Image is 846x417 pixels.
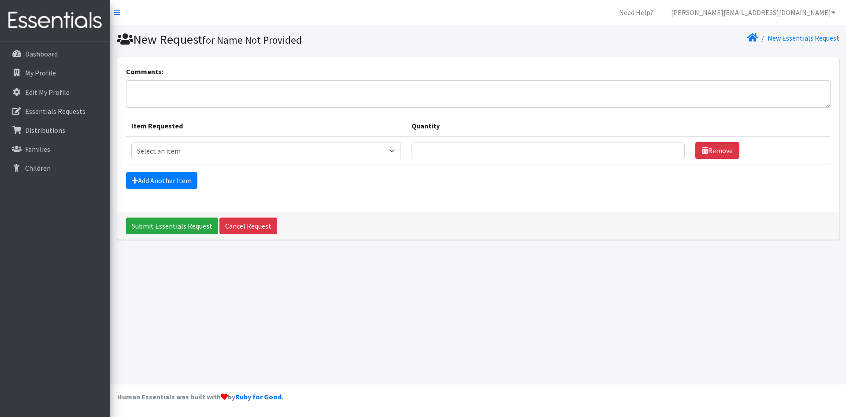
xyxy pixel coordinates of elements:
p: Children [25,164,51,173]
input: Submit Essentials Request [126,218,218,234]
p: Distributions [25,126,65,135]
a: Dashboard [4,45,107,63]
a: Cancel Request [219,218,277,234]
p: My Profile [25,68,56,77]
small: for Name Not Provided [202,34,302,46]
a: [PERSON_NAME][EMAIL_ADDRESS][DOMAIN_NAME] [664,4,842,21]
a: Need Help? [612,4,660,21]
a: Add Another Item [126,172,197,189]
img: HumanEssentials [4,6,107,35]
th: Quantity [406,115,690,137]
p: Families [25,145,50,154]
p: Essentials Requests [25,107,85,116]
a: Essentials Requests [4,102,107,120]
label: Comments: [126,66,163,77]
a: Children [4,159,107,177]
a: Remove [695,142,739,159]
a: Distributions [4,121,107,139]
a: Ruby for Good [235,392,282,401]
strong: Human Essentials was built with by . [117,392,283,401]
p: Edit My Profile [25,88,70,97]
a: New Essentials Request [768,34,839,42]
h1: New Request [117,32,475,47]
th: Item Requested [126,115,407,137]
a: Families [4,140,107,158]
p: Dashboard [25,49,58,58]
a: Edit My Profile [4,83,107,101]
a: My Profile [4,64,107,82]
